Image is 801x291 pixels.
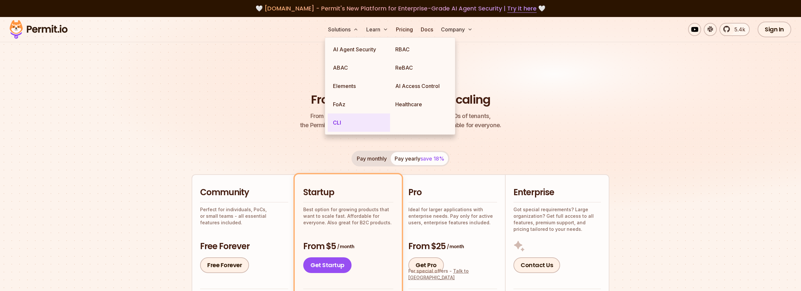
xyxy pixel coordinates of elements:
[328,113,390,132] a: CLI
[390,77,452,95] a: AI Access Control
[328,59,390,77] a: ABAC
[325,23,361,36] button: Solutions
[364,23,391,36] button: Learn
[16,4,785,13] div: 🤍 🤍
[300,111,501,121] span: From a startup with 100 users to an enterprise with 1000s of tenants,
[390,95,452,113] a: Healthcare
[730,26,745,33] span: 5.4k
[303,206,393,226] p: Best option for growing products that want to scale fast. Affordable for everyone. Also great for...
[311,92,490,108] h1: From Free to Predictable Scaling
[200,241,288,252] h3: Free Forever
[353,152,391,165] button: Pay monthly
[719,23,750,36] a: 5.4k
[513,187,601,198] h2: Enterprise
[393,23,416,36] a: Pricing
[328,77,390,95] a: Elements
[328,40,390,59] a: AI Agent Security
[200,206,288,226] p: Perfect for individuals, PoCs, or small teams - all essential features included.
[7,18,71,41] img: Permit logo
[408,257,444,273] a: Get Pro
[303,241,393,252] h3: From $5
[328,95,390,113] a: FoAz
[200,257,249,273] a: Free Forever
[200,187,288,198] h2: Community
[438,23,475,36] button: Company
[390,59,452,77] a: ReBAC
[447,243,464,250] span: / month
[408,187,497,198] h2: Pro
[303,187,393,198] h2: Startup
[408,241,497,252] h3: From $25
[337,243,354,250] span: / month
[418,23,436,36] a: Docs
[264,4,537,12] span: [DOMAIN_NAME] - Permit's New Platform for Enterprise-Grade AI Agent Security |
[758,22,791,37] a: Sign In
[408,206,497,226] p: Ideal for larger applications with enterprise needs. Pay only for active users, enterprise featur...
[303,257,352,273] a: Get Startup
[408,268,497,281] div: For special offers -
[390,40,452,59] a: RBAC
[507,4,537,13] a: Try it here
[513,206,601,232] p: Got special requirements? Large organization? Get full access to all features, premium support, a...
[300,111,501,130] p: the Permit pricing model is simple, transparent, and affordable for everyone.
[513,257,560,273] a: Contact Us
